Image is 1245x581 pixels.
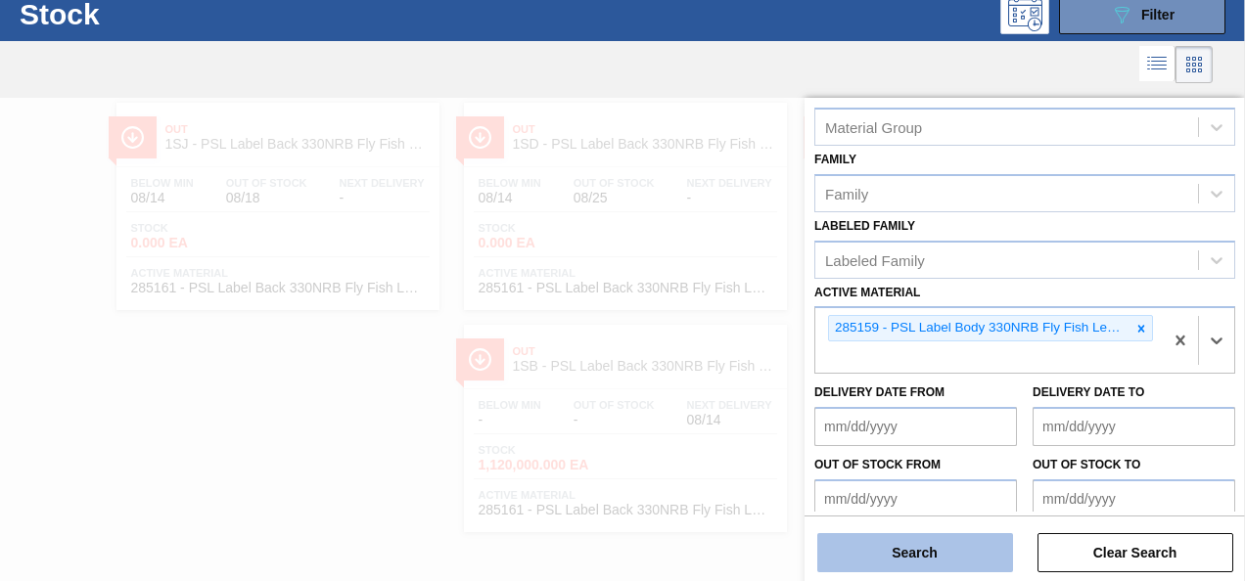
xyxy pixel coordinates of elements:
[20,3,290,25] h1: Stock
[814,385,945,399] label: Delivery Date from
[1141,7,1175,22] span: Filter
[814,479,1017,518] input: mm/dd/yyyy
[449,88,797,310] a: ÍconeOut1SD - PSL Label Back 330NRB Fly Fish Lemon PUBelow Min08/14Out Of Stock08/25Next Delivery...
[814,153,856,166] label: Family
[814,458,941,471] label: Out of Stock from
[825,251,925,268] div: Labeled Family
[1176,46,1213,83] div: Card Vision
[1033,407,1235,446] input: mm/dd/yyyy
[814,219,915,233] label: Labeled Family
[1033,458,1140,471] label: Out of Stock to
[814,286,920,299] label: Active Material
[825,185,868,201] div: Family
[1139,46,1176,83] div: List Vision
[825,118,922,135] div: Material Group
[797,88,1144,310] a: ÍconeOut1SH - PSL Label Back 330NRB Fly Fish Lemon PUBelow Min08/14Out Of Stock-Next Delivery-Sto...
[814,407,1017,446] input: mm/dd/yyyy
[829,316,1130,340] div: 285159 - PSL Label Body 330NRB Fly Fish Lemon PU
[1033,479,1235,518] input: mm/dd/yyyy
[1033,385,1144,399] label: Delivery Date to
[102,88,449,310] a: ÍconeOut1SJ - PSL Label Back 330NRB Fly Fish Lemon PUBelow Min08/14Out Of Stock08/18Next Delivery...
